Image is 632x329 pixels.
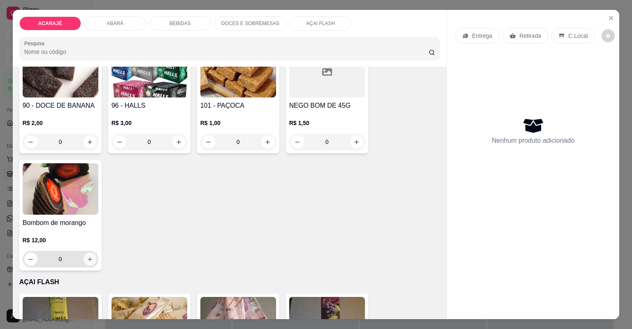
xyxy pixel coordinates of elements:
label: Pesquisa [24,40,47,47]
p: AÇAI FLASH [306,20,335,27]
img: product-image [23,163,98,215]
button: increase-product-quantity [84,135,97,148]
button: decrease-product-quantity [602,29,615,42]
button: decrease-product-quantity [24,135,37,148]
button: increase-product-quantity [261,135,274,148]
button: decrease-product-quantity [202,135,215,148]
p: ACARAJÉ [38,20,62,27]
p: R$ 3,00 [112,119,187,127]
h4: 96 - HALLS [112,101,187,111]
img: product-image [23,46,98,97]
p: AÇAI FLASH [19,277,440,287]
button: increase-product-quantity [84,253,97,266]
button: increase-product-quantity [172,135,186,148]
h4: 90 - DOCE DE BANANA [23,101,98,111]
input: Pesquisa [24,48,429,56]
button: decrease-product-quantity [291,135,304,148]
h4: NEGO BOM DE 45G [289,101,365,111]
button: decrease-product-quantity [24,253,37,266]
p: R$ 1,50 [289,119,365,127]
p: R$ 12,00 [23,236,98,244]
p: DOCES E SOBREMESAS [221,20,279,27]
img: product-image [112,46,187,97]
h4: Bombom de morango [23,218,98,228]
p: Retirada [519,32,541,40]
p: Nenhum produto adicionado [492,136,574,146]
p: BEBIDAS [170,20,191,27]
h4: 101 - PAÇOCA [200,101,276,111]
button: decrease-product-quantity [113,135,126,148]
p: Entrega [472,32,492,40]
p: R$ 1,00 [200,119,276,127]
button: increase-product-quantity [350,135,363,148]
p: R$ 2,00 [23,119,98,127]
p: ABARÁ [107,20,123,27]
button: Close [604,12,618,25]
img: product-image [200,46,276,97]
p: C.Local [568,32,588,40]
